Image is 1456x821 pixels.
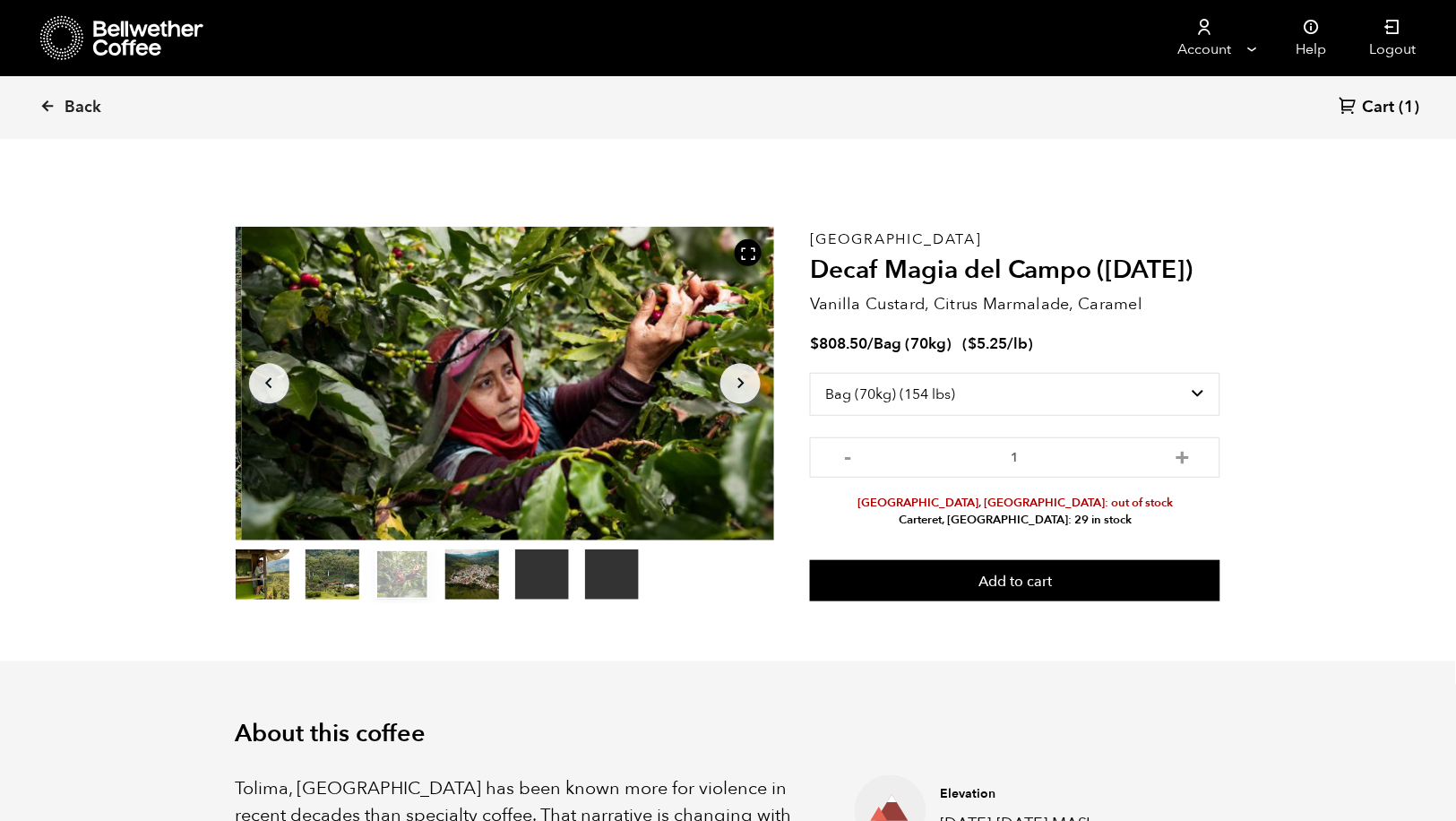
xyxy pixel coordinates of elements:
[962,333,1033,354] span: ( )
[515,549,569,600] video: Your browser does not support the video tag.
[1340,96,1420,120] a: Cart (1)
[810,333,867,354] bdi: 808.50
[585,549,639,600] video: Your browser does not support the video tag.
[236,720,1221,748] h2: About this coffee
[1363,97,1395,118] span: Cart
[810,560,1220,601] button: Add to cart
[867,333,874,354] span: /
[810,333,819,354] span: $
[968,333,977,354] span: $
[837,446,859,464] button: -
[1171,446,1193,464] button: +
[65,97,101,118] span: Back
[1400,97,1420,118] span: (1)
[874,333,952,354] span: Bag (70kg)
[940,785,1193,803] h4: Elevation
[810,512,1220,529] li: Carteret, [GEOGRAPHIC_DATA]: 29 in stock
[810,292,1220,316] p: Vanilla Custard, Citrus Marmalade, Caramel
[1007,333,1028,354] span: /lb
[810,255,1220,286] h2: Decaf Magia del Campo ([DATE])
[968,333,1007,354] bdi: 5.25
[810,495,1220,512] li: [GEOGRAPHIC_DATA], [GEOGRAPHIC_DATA]: out of stock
